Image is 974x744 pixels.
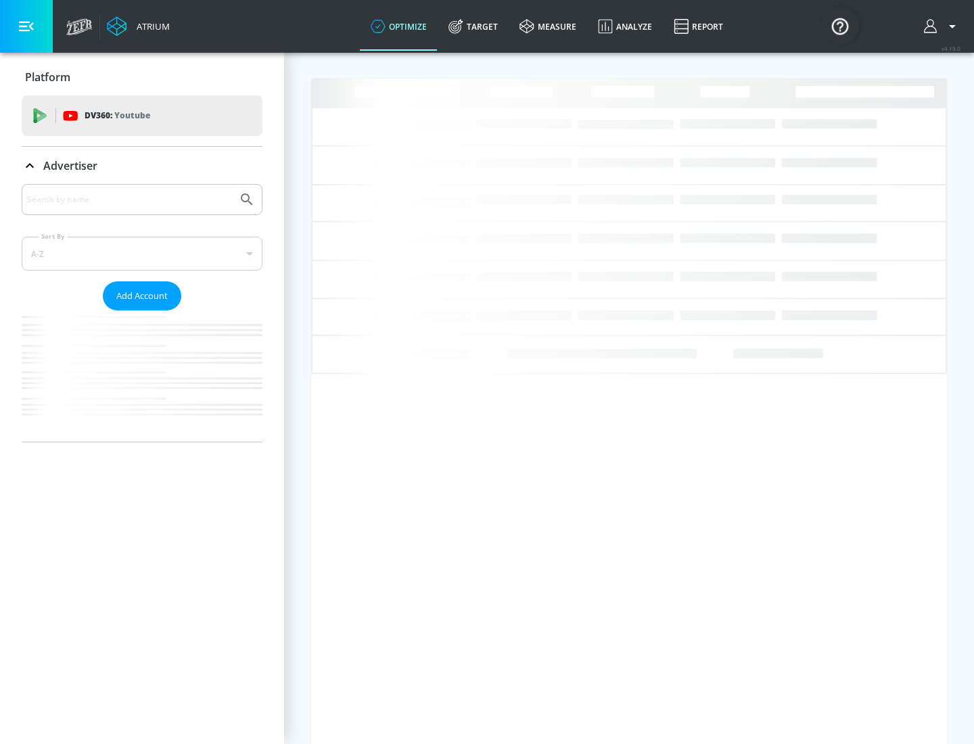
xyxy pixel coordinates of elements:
a: optimize [360,2,438,51]
div: DV360: Youtube [22,95,262,136]
label: Sort By [39,232,68,241]
a: Atrium [107,16,170,37]
span: Add Account [116,288,168,304]
span: v 4.19.0 [942,45,960,52]
a: Target [438,2,509,51]
a: Analyze [587,2,663,51]
a: Report [663,2,734,51]
a: measure [509,2,587,51]
button: Add Account [103,281,181,310]
p: Advertiser [43,158,97,173]
p: Youtube [114,108,150,122]
p: DV360: [85,108,150,123]
div: Atrium [131,20,170,32]
div: A-Z [22,237,262,271]
div: Platform [22,58,262,96]
div: Advertiser [22,147,262,185]
input: Search by name [27,191,232,208]
button: Open Resource Center [821,7,859,45]
div: Advertiser [22,184,262,442]
nav: list of Advertiser [22,310,262,442]
p: Platform [25,70,70,85]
